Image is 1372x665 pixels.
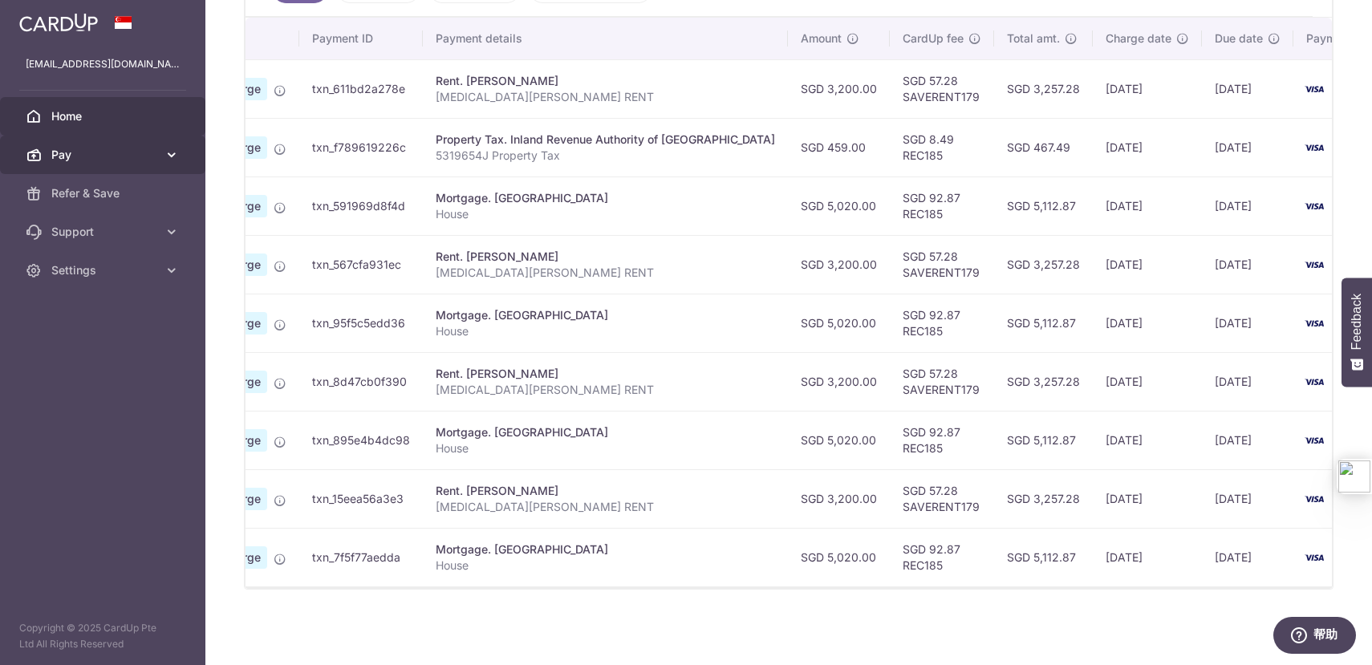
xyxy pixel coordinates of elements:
td: [DATE] [1093,294,1202,352]
p: House [436,440,775,456]
img: Bank Card [1298,138,1330,157]
td: SGD 57.28 SAVERENT179 [890,469,994,528]
span: Support [51,224,157,240]
td: SGD 92.87 REC185 [890,411,994,469]
td: [DATE] [1093,469,1202,528]
td: txn_567cfa931ec [299,235,423,294]
td: SGD 5,020.00 [788,411,890,469]
td: SGD 57.28 SAVERENT179 [890,59,994,118]
td: SGD 5,112.87 [994,176,1093,235]
td: SGD 8.49 REC185 [890,118,994,176]
td: SGD 3,200.00 [788,469,890,528]
th: Payment details [423,18,788,59]
span: Amount [801,30,842,47]
td: [DATE] [1093,352,1202,411]
span: Pay [51,147,157,163]
td: txn_95f5c5edd36 [299,294,423,352]
img: Bank Card [1298,372,1330,391]
td: [DATE] [1202,528,1293,586]
span: Feedback [1350,294,1364,350]
img: Bank Card [1298,255,1330,274]
img: Bank Card [1298,431,1330,450]
td: [DATE] [1202,469,1293,528]
td: SGD 459.00 [788,118,890,176]
div: Rent. [PERSON_NAME] [436,73,775,89]
td: txn_15eea56a3e3 [299,469,423,528]
td: [DATE] [1202,118,1293,176]
p: House [436,206,775,222]
img: Bank Card [1298,79,1330,99]
td: txn_895e4b4dc98 [299,411,423,469]
button: Feedback - Show survey [1342,278,1372,387]
td: [DATE] [1202,294,1293,352]
div: Mortgage. [GEOGRAPHIC_DATA] [436,307,775,323]
p: [EMAIL_ADDRESS][DOMAIN_NAME] [26,56,180,72]
p: House [436,323,775,339]
td: [DATE] [1093,528,1202,586]
p: [MEDICAL_DATA][PERSON_NAME] RENT [436,382,775,398]
td: [DATE] [1093,176,1202,235]
span: Charge date [1106,30,1171,47]
td: SGD 3,257.28 [994,352,1093,411]
span: Total amt. [1007,30,1060,47]
td: [DATE] [1202,352,1293,411]
td: txn_591969d8f4d [299,176,423,235]
p: 5319654J Property Tax [436,148,775,164]
img: Bank Card [1298,489,1330,509]
td: [DATE] [1093,411,1202,469]
td: SGD 5,020.00 [788,176,890,235]
span: CardUp fee [903,30,964,47]
td: SGD 3,257.28 [994,59,1093,118]
td: SGD 5,112.87 [994,294,1093,352]
div: Rent. [PERSON_NAME] [436,366,775,382]
div: Rent. [PERSON_NAME] [436,483,775,499]
div: Mortgage. [GEOGRAPHIC_DATA] [436,541,775,558]
td: SGD 3,200.00 [788,235,890,294]
td: [DATE] [1202,176,1293,235]
td: SGD 57.28 SAVERENT179 [890,352,994,411]
td: SGD 3,200.00 [788,59,890,118]
div: Rent. [PERSON_NAME] [436,249,775,265]
td: SGD 5,020.00 [788,294,890,352]
img: Bank Card [1298,314,1330,333]
td: SGD 5,112.87 [994,411,1093,469]
div: Mortgage. [GEOGRAPHIC_DATA] [436,190,775,206]
td: SGD 57.28 SAVERENT179 [890,235,994,294]
div: Mortgage. [GEOGRAPHIC_DATA] [436,424,775,440]
td: SGD 92.87 REC185 [890,528,994,586]
td: SGD 5,112.87 [994,528,1093,586]
span: Settings [51,262,157,278]
td: txn_7f5f77aedda [299,528,423,586]
td: [DATE] [1202,235,1293,294]
p: [MEDICAL_DATA][PERSON_NAME] RENT [436,265,775,281]
td: txn_8d47cb0f390 [299,352,423,411]
span: Refer & Save [51,185,157,201]
span: Home [51,108,157,124]
img: CardUp [19,13,98,32]
td: SGD 3,200.00 [788,352,890,411]
td: [DATE] [1202,411,1293,469]
iframe: 打开一个小组件，您可以在其中找到更多信息 [1273,617,1356,657]
img: Bank Card [1298,548,1330,567]
td: txn_611bd2a278e [299,59,423,118]
td: SGD 92.87 REC185 [890,176,994,235]
img: Bank Card [1298,197,1330,216]
td: [DATE] [1093,118,1202,176]
td: [DATE] [1093,59,1202,118]
td: SGD 92.87 REC185 [890,294,994,352]
td: SGD 5,020.00 [788,528,890,586]
p: House [436,558,775,574]
td: [DATE] [1093,235,1202,294]
td: SGD 3,257.28 [994,235,1093,294]
td: SGD 3,257.28 [994,469,1093,528]
p: [MEDICAL_DATA][PERSON_NAME] RENT [436,89,775,105]
th: Payment ID [299,18,423,59]
div: Property Tax. Inland Revenue Authority of [GEOGRAPHIC_DATA] [436,132,775,148]
td: SGD 467.49 [994,118,1093,176]
td: [DATE] [1202,59,1293,118]
span: Due date [1215,30,1263,47]
td: txn_f789619226c [299,118,423,176]
p: [MEDICAL_DATA][PERSON_NAME] RENT [436,499,775,515]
